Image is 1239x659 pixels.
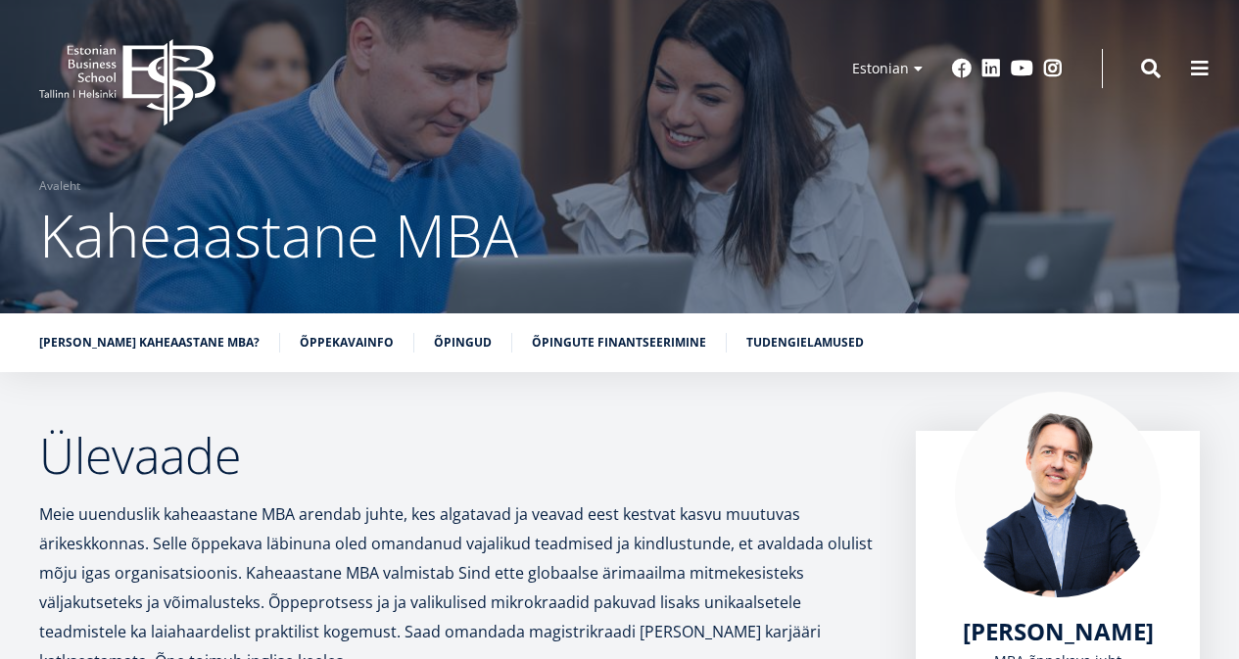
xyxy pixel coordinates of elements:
[963,615,1154,647] span: [PERSON_NAME]
[532,333,706,353] a: Õpingute finantseerimine
[955,392,1161,597] img: Marko Rillo
[952,59,972,78] a: Facebook
[434,333,492,353] a: Õpingud
[39,195,518,275] span: Kaheaastane MBA
[39,333,260,353] a: [PERSON_NAME] kaheaastane MBA?
[300,333,394,353] a: Õppekavainfo
[1043,59,1063,78] a: Instagram
[746,333,864,353] a: Tudengielamused
[963,617,1154,646] a: [PERSON_NAME]
[39,176,80,196] a: Avaleht
[39,431,877,480] h2: Ülevaade
[1011,59,1033,78] a: Youtube
[981,59,1001,78] a: Linkedin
